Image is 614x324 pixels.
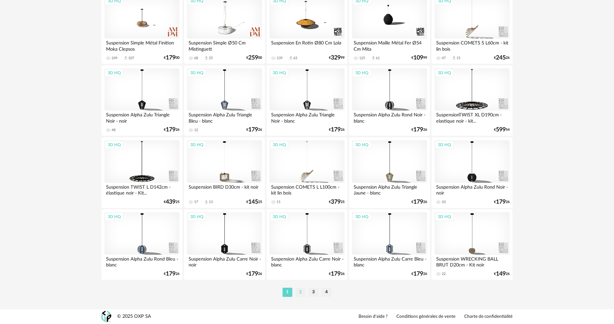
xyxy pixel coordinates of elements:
[329,56,345,60] div: € 99
[166,200,176,204] span: 439
[432,65,513,136] a: 3D HQ SuspensionTWIST XL D190cm - elastique noir - kit... €59954
[104,183,179,196] div: Suspension TWIST L D142cm - élastique noir - Kit...
[411,128,427,132] div: € 26
[411,200,427,204] div: € 26
[204,200,209,205] span: Download icon
[209,200,213,204] div: 13
[494,56,510,60] div: € 26
[246,128,262,132] div: € 26
[194,128,198,132] div: 12
[331,56,341,60] span: 329
[117,314,151,320] div: © 2025 OXP SA
[128,56,134,60] div: 107
[248,128,258,132] span: 179
[267,209,347,280] a: 3D HQ Suspension Alpha Zulu Carre Noir - blanc €17926
[166,128,176,132] span: 179
[349,209,430,280] a: 3D HQ Suspension Alpha Zulu Carre Bleu - blanc €17926
[413,200,423,204] span: 179
[435,39,510,52] div: Suspension COMETS S L60cm - kit lin bois
[496,272,506,276] span: 149
[349,65,430,136] a: 3D HQ Suspension Alpha Zulu Rond Noir - blanc €17926
[164,56,179,60] div: € 00
[349,137,430,208] a: 3D HQ Suspension Alpha Zulu Triangle Jaune - blanc €17926
[112,56,117,60] div: 249
[101,311,111,322] img: OXP
[331,128,341,132] span: 179
[464,314,513,320] a: Charte de confidentialité
[269,183,345,196] div: Suspension COMETS L L100cm - kit lin bois
[329,200,345,204] div: € 25
[283,288,292,297] li: 1
[166,56,176,60] span: 179
[331,272,341,276] span: 179
[184,209,265,280] a: 3D HQ Suspension Alpha Zulu Carre Noir - noir €17926
[435,183,510,196] div: Suspension Alpha Zulu Rond Noir - noir
[411,272,427,276] div: € 26
[452,56,456,60] span: Download icon
[352,255,427,268] div: Suspension Alpha Zulu Carre Bleu - blanc
[105,213,124,221] div: 3D HQ
[104,255,179,268] div: Suspension Alpha Zulu Rond Bleu - blanc
[352,111,427,124] div: Suspension Alpha Zulu Rond Noir - blanc
[432,209,513,280] a: 3D HQ Suspension WRECKING BALL BRUT D20cm - Kit noir 22 €14926
[184,137,265,208] a: 3D HQ Suspension BIRD D30cm - kit noir 17 Download icon 13 €14525
[101,209,182,280] a: 3D HQ Suspension Alpha Zulu Rond Bleu - blanc €17926
[123,56,128,60] span: Download icon
[435,255,510,268] div: Suspension WRECKING BALL BRUT D20cm - Kit noir
[329,128,345,132] div: € 26
[166,272,176,276] span: 179
[352,213,371,221] div: 3D HQ
[248,272,258,276] span: 179
[187,39,262,52] div: Suspension Simple Ø50 Cm Mistinguett
[309,288,318,297] li: 3
[432,137,513,208] a: 3D HQ Suspension Alpha Zulu Rond Noir - noir 10 €17926
[248,56,258,60] span: 259
[496,128,506,132] span: 599
[496,200,506,204] span: 179
[187,183,262,196] div: Suspension BIRD D30cm - kit noir
[104,39,179,52] div: Suspension Simple Métal Finition Moka Clepsos
[187,255,262,268] div: Suspension Alpha Zulu Carre Noir - noir
[494,200,510,204] div: € 26
[194,56,198,60] div: 68
[267,65,347,136] a: 3D HQ Suspension Alpha Zulu Triangle Noir - blanc €17926
[329,272,345,276] div: € 26
[352,69,371,77] div: 3D HQ
[105,141,124,149] div: 3D HQ
[184,65,265,136] a: 3D HQ Suspension Alpha Zulu Triangle Bleu - blanc 12 €17926
[456,56,460,60] div: 15
[352,183,427,196] div: Suspension Alpha Zulu Triangle Jaune - blanc
[187,213,206,221] div: 3D HQ
[104,111,179,124] div: Suspension Alpha Zulu Triangle Noir - noir
[269,39,345,52] div: Suspension En Rotin Ø80 Cm Lola
[269,111,345,124] div: Suspension Alpha Zulu Triangle Noir - blanc
[322,288,331,297] li: 4
[112,128,115,132] div: 48
[496,56,506,60] span: 245
[194,200,198,204] div: 17
[246,56,262,60] div: € 00
[494,128,510,132] div: € 54
[494,272,510,276] div: € 26
[164,200,179,204] div: € 25
[277,56,283,60] div: 139
[413,272,423,276] span: 179
[246,272,262,276] div: € 26
[331,200,341,204] span: 379
[187,69,206,77] div: 3D HQ
[359,314,388,320] a: Besoin d'aide ?
[352,141,371,149] div: 3D HQ
[277,200,281,204] div: 11
[435,111,510,124] div: SuspensionTWIST XL D190cm - elastique noir - kit...
[269,255,345,268] div: Suspension Alpha Zulu Carre Noir - blanc
[288,56,293,60] span: Download icon
[246,200,262,204] div: € 25
[396,314,455,320] a: Conditions générales de vente
[435,213,454,221] div: 3D HQ
[101,65,182,136] a: 3D HQ Suspension Alpha Zulu Triangle Noir - noir 48 €17926
[164,128,179,132] div: € 26
[293,56,297,60] div: 63
[164,272,179,276] div: € 26
[376,56,380,60] div: 61
[413,56,423,60] span: 109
